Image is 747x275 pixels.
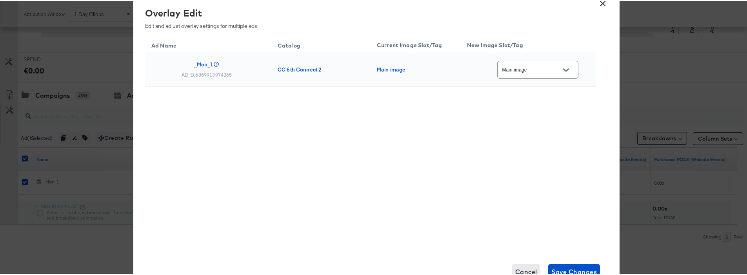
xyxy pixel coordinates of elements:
span: Catalog [278,41,311,48]
div: Overlay Edit [145,5,590,18]
span: Ad Name [151,41,187,48]
th: New Image Slot/Tag [461,34,596,52]
div: AD ID: 6859913974365 [182,70,232,77]
button: Open [560,63,572,75]
th: Current Image Slot/Tag [371,34,461,52]
div: Edit and adjust overlay settings for multiple ads [145,5,590,28]
div: _Mon_1 [194,60,214,67]
div: CC 6th Connect 2 [278,65,361,71]
div: Main image [377,65,451,71]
